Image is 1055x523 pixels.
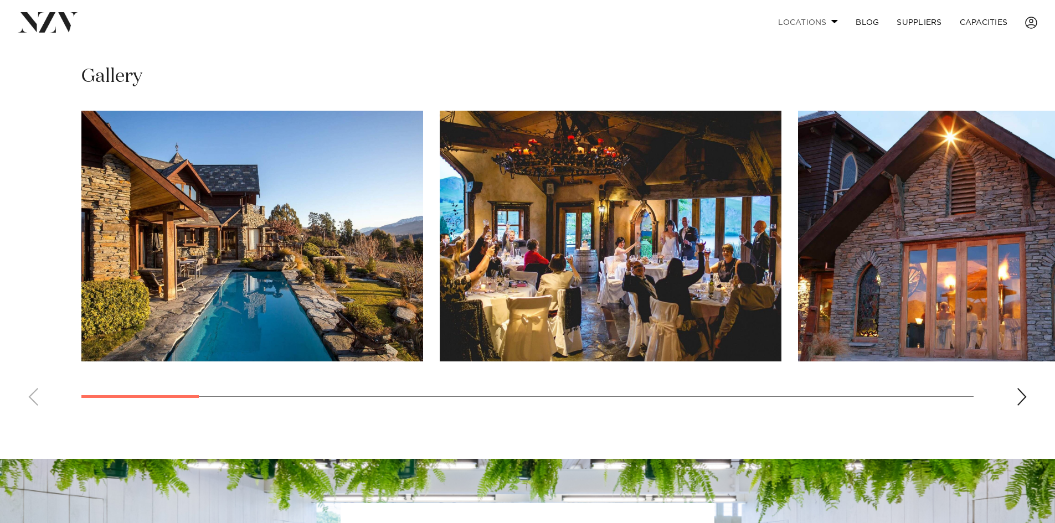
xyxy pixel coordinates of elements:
h2: Gallery [81,64,142,89]
swiper-slide: 2 / 19 [440,111,781,361]
a: Capacities [951,11,1017,34]
a: SUPPLIERS [888,11,950,34]
img: nzv-logo.png [18,12,78,32]
swiper-slide: 1 / 19 [81,111,423,361]
a: Locations [769,11,847,34]
a: BLOG [847,11,888,34]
